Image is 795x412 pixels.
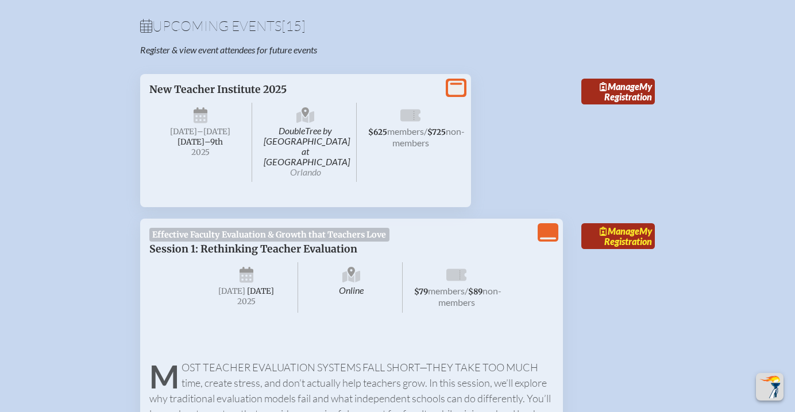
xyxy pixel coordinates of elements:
[581,223,655,250] a: ManageMy Registration
[600,226,639,236] span: Manage
[414,287,428,297] span: $79
[247,286,274,296] span: [DATE]
[427,127,446,137] span: $725
[149,228,389,242] span: Effective Faculty Evaluation & Growth that Teachers Love
[581,79,655,105] a: ManageMy Registration
[140,19,655,33] h1: Upcoming Events
[140,44,443,56] p: Register & view event attendees for future events
[392,126,465,148] span: non-members
[204,297,288,306] span: 2025
[465,285,468,296] span: /
[300,262,403,313] span: Online
[756,373,784,401] button: Scroll Top
[159,148,242,157] span: 2025
[197,127,230,137] span: –[DATE]
[149,83,287,96] span: New Teacher Institute 2025
[424,126,427,137] span: /
[254,103,357,182] span: DoubleTree by [GEOGRAPHIC_DATA] at [GEOGRAPHIC_DATA]
[758,375,781,398] img: To the top
[218,286,245,296] span: [DATE]
[149,243,357,255] span: Session 1: Rethinking Teacher Evaluation
[177,137,223,147] span: [DATE]–⁠9th
[281,17,306,34] span: [15]
[368,127,387,137] span: $625
[170,127,197,137] span: [DATE]
[468,287,483,297] span: $89
[387,126,424,137] span: members
[438,285,502,308] span: non-members
[600,81,639,92] span: Manage
[428,285,465,296] span: members
[290,166,321,177] span: Orlando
